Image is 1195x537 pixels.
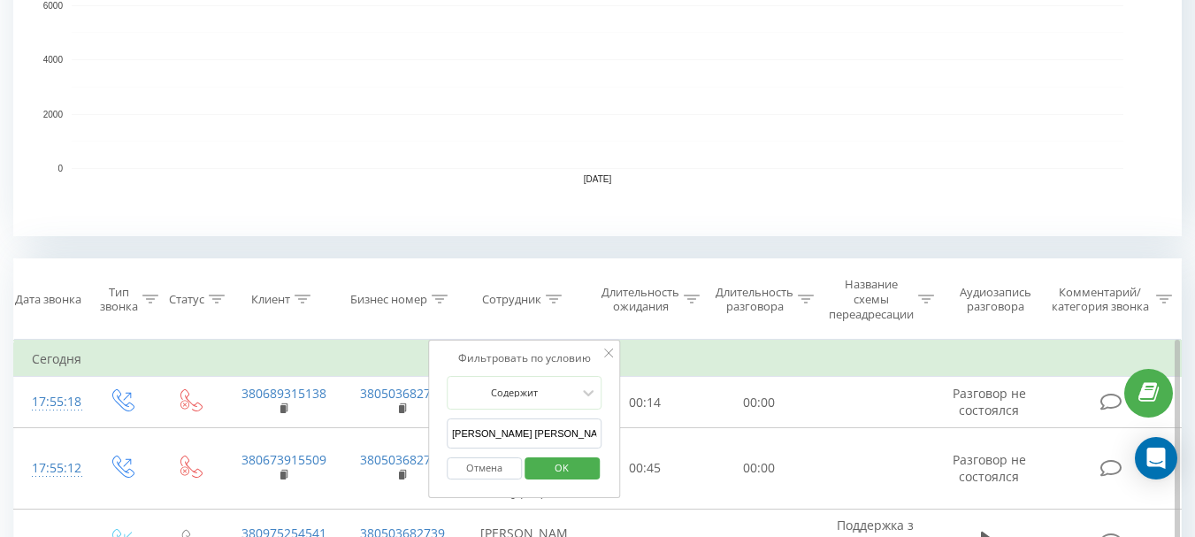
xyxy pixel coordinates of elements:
td: Сегодня [14,341,1182,377]
text: 2000 [43,110,64,119]
a: 380673915509 [241,451,326,468]
div: Аудиозапись разговора [951,285,1040,315]
text: 6000 [43,1,64,11]
input: Введите значение [447,418,602,449]
td: 00:14 [588,377,702,428]
span: Разговор не состоялся [953,385,1026,418]
div: Длительность ожидания [601,285,679,315]
div: Клиент [251,292,290,307]
div: 17:55:12 [32,451,69,486]
td: 00:00 [702,428,816,510]
div: Фильтровать по условию [447,349,602,367]
div: Open Intercom Messenger [1135,437,1177,479]
div: 17:55:18 [32,385,69,419]
div: Название схемы переадресации [829,277,914,322]
span: OK [537,454,586,481]
text: 4000 [43,55,64,65]
a: 380503682739 [360,385,445,402]
span: Разговор не состоялся [953,451,1026,484]
a: 380503682739 [360,451,445,468]
td: 00:45 [588,428,702,510]
div: Тип звонка [100,285,138,315]
text: 0 [57,164,63,173]
text: [DATE] [584,174,612,184]
button: Отмена [447,457,522,479]
div: Длительность разговора [716,285,793,315]
div: Комментарий/категория звонка [1048,285,1152,315]
div: Статус [169,292,204,307]
div: Сотрудник [482,292,541,307]
a: 380689315138 [241,385,326,402]
td: 00:00 [702,377,816,428]
div: Бизнес номер [350,292,427,307]
div: Дата звонка [15,292,81,307]
button: OK [525,457,600,479]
